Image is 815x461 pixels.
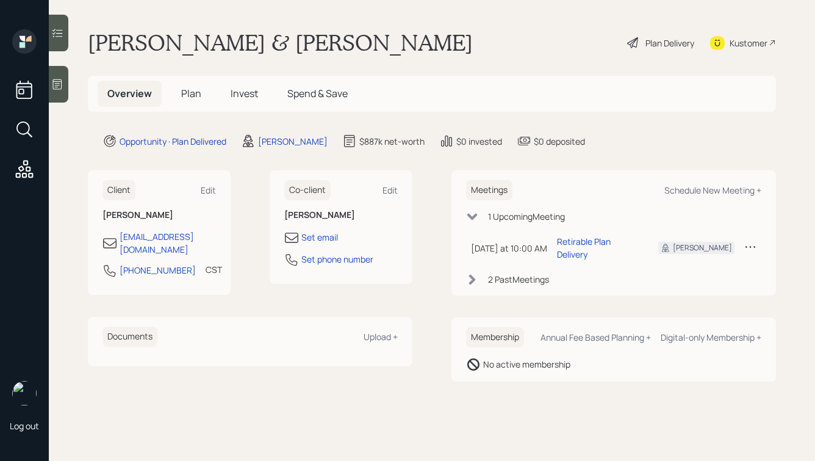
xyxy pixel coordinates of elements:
[488,210,565,223] div: 1 Upcoming Meeting
[88,29,473,56] h1: [PERSON_NAME] & [PERSON_NAME]
[231,87,258,100] span: Invest
[466,327,524,347] h6: Membership
[301,231,338,244] div: Set email
[557,235,639,261] div: Retirable Plan Delivery
[534,135,585,148] div: $0 deposited
[673,242,732,253] div: [PERSON_NAME]
[645,37,694,49] div: Plan Delivery
[258,135,328,148] div: [PERSON_NAME]
[102,210,216,220] h6: [PERSON_NAME]
[201,184,216,196] div: Edit
[471,242,547,255] div: [DATE] at 10:00 AM
[102,180,135,200] h6: Client
[382,184,398,196] div: Edit
[664,184,761,196] div: Schedule New Meeting +
[284,180,331,200] h6: Co-client
[730,37,767,49] div: Kustomer
[120,135,226,148] div: Opportunity · Plan Delivered
[12,381,37,405] img: hunter_neumayer.jpg
[102,327,157,347] h6: Documents
[488,273,549,286] div: 2 Past Meeting s
[301,253,373,266] div: Set phone number
[107,87,152,100] span: Overview
[181,87,201,100] span: Plan
[10,420,39,432] div: Log out
[206,263,222,276] div: CST
[483,358,570,371] div: No active membership
[540,332,651,343] div: Annual Fee Based Planning +
[287,87,348,100] span: Spend & Save
[359,135,425,148] div: $887k net-worth
[284,210,398,220] h6: [PERSON_NAME]
[456,135,502,148] div: $0 invested
[661,332,761,343] div: Digital-only Membership +
[364,331,398,343] div: Upload +
[120,230,216,256] div: [EMAIL_ADDRESS][DOMAIN_NAME]
[466,180,512,200] h6: Meetings
[120,264,196,277] div: [PHONE_NUMBER]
